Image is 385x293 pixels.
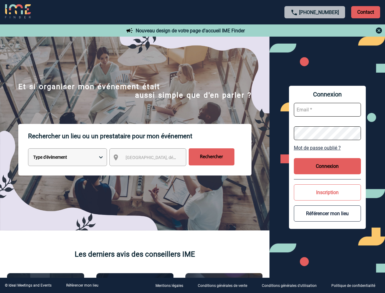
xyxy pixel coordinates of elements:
[351,6,380,18] p: Contact
[126,155,210,160] span: [GEOGRAPHIC_DATA], département, région...
[262,284,317,288] p: Conditions générales d'utilisation
[294,205,361,222] button: Référencer mon lieu
[193,283,257,288] a: Conditions générales de vente
[294,103,361,117] input: Email *
[294,91,361,98] span: Connexion
[331,284,375,288] p: Politique de confidentialité
[28,124,251,148] p: Rechercher un lieu ou un prestataire pour mon événement
[326,283,385,288] a: Politique de confidentialité
[5,283,52,288] div: © Ideal Meetings and Events
[66,283,98,288] a: Référencer mon lieu
[294,184,361,201] button: Inscription
[294,145,361,151] a: Mot de passe oublié ?
[257,283,326,288] a: Conditions générales d'utilisation
[189,148,234,165] input: Rechercher
[299,9,339,15] a: [PHONE_NUMBER]
[198,284,247,288] p: Conditions générales de vente
[294,158,361,174] button: Connexion
[291,9,298,16] img: call-24-px.png
[151,283,193,288] a: Mentions légales
[155,284,183,288] p: Mentions légales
